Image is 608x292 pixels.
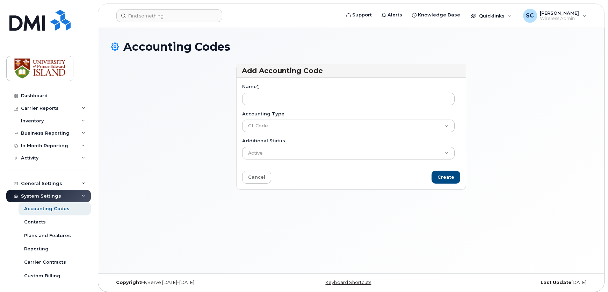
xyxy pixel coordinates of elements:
label: Additional Status [242,137,285,144]
abbr: required [257,84,259,89]
h1: Accounting Codes [111,41,592,53]
strong: Copyright [116,280,141,285]
div: MyServe [DATE]–[DATE] [111,280,271,285]
a: Keyboard Shortcuts [325,280,371,285]
h3: Add Accounting Code [242,66,461,76]
input: Create [432,171,460,184]
strong: Last Update [541,280,571,285]
div: [DATE] [431,280,592,285]
label: Name [242,83,259,90]
a: Cancel [242,171,271,184]
label: Accounting Type [242,111,284,117]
